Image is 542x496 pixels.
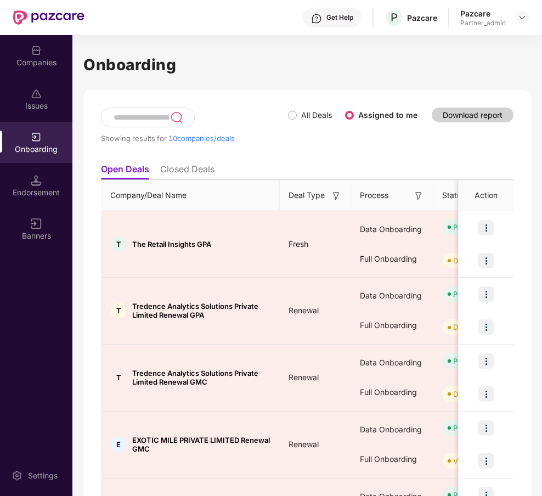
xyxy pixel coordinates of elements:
[453,356,508,367] div: Policy Published
[25,470,61,481] div: Settings
[331,190,342,201] img: svg+xml;base64,PHN2ZyB3aWR0aD0iMTYiIGhlaWdodD0iMTYiIHZpZXdCb3g9IjAgMCAxNiAxNiIgZmlsbD0ibm9uZSIgeG...
[460,8,506,19] div: Pazcare
[413,190,424,201] img: svg+xml;base64,PHN2ZyB3aWR0aD0iMTYiIGhlaWdodD0iMTYiIHZpZXdCb3g9IjAgMCAxNiAxNiIgZmlsbD0ibm9uZSIgeG...
[478,386,494,402] img: icon
[132,369,271,386] span: Tredence Analytics Solutions Private Limited Renewal GMC
[280,239,317,249] span: Fresh
[351,215,433,244] div: Data Onboarding
[31,88,42,99] img: svg+xml;base64,PHN2ZyBpZD0iSXNzdWVzX2Rpc2FibGVkIiB4bWxucz0iaHR0cDovL3d3dy53My5vcmcvMjAwMC9zdmciIH...
[31,218,42,229] img: svg+xml;base64,PHN2ZyB3aWR0aD0iMTYiIGhlaWdodD0iMTYiIHZpZXdCb3g9IjAgMCAxNiAxNiIgZmlsbD0ibm9uZSIgeG...
[351,415,433,444] div: Data Onboarding
[280,373,328,382] span: Renewal
[280,439,328,449] span: Renewal
[110,369,127,386] div: T
[453,388,517,399] div: Document Pending
[132,436,271,453] span: EXOTIC MILE PRIVATE LIMITED Renewal GMC
[101,164,149,179] li: Open Deals
[453,289,508,300] div: Policy Published
[168,134,235,143] span: 10 companies/deals
[478,353,494,369] img: icon
[453,422,508,433] div: Policy Published
[280,306,328,315] span: Renewal
[478,253,494,268] img: icon
[101,181,280,211] th: Company/Deal Name
[132,240,211,249] span: The Retail Insights GPA
[460,19,506,27] div: Partner_admin
[13,10,84,25] img: New Pazcare Logo
[432,108,513,122] button: Download report
[101,134,288,143] div: Showing results for
[351,348,433,377] div: Data Onboarding
[391,11,398,24] span: P
[110,302,127,319] div: T
[407,13,437,23] div: Pazcare
[311,13,322,24] img: svg+xml;base64,PHN2ZyBpZD0iSGVscC0zMngzMiIgeG1sbnM9Imh0dHA6Ly93d3cudzMub3JnLzIwMDAvc3ZnIiB3aWR0aD...
[351,377,433,407] div: Full Onboarding
[478,286,494,302] img: icon
[301,110,332,120] label: All Deals
[478,220,494,235] img: icon
[170,111,183,124] img: svg+xml;base64,PHN2ZyB3aWR0aD0iMjQiIGhlaWdodD0iMjUiIHZpZXdCb3g9IjAgMCAyNCAyNSIgZmlsbD0ibm9uZSIgeG...
[83,53,531,77] h1: Onboarding
[351,444,433,474] div: Full Onboarding
[453,455,521,466] div: Verification Pending
[351,244,433,274] div: Full Onboarding
[351,281,433,311] div: Data Onboarding
[160,164,214,179] li: Closed Deals
[326,13,353,22] div: Get Help
[453,222,508,233] div: Policy Published
[442,189,465,201] span: Status
[110,436,127,453] div: E
[453,322,517,332] div: Document Pending
[478,420,494,436] img: icon
[478,453,494,469] img: icon
[31,132,42,143] img: svg+xml;base64,PHN2ZyB3aWR0aD0iMjAiIGhlaWdodD0iMjAiIHZpZXdCb3g9IjAgMCAyMCAyMCIgZmlsbD0ibm9uZSIgeG...
[459,181,513,211] th: Action
[360,189,388,201] span: Process
[31,45,42,56] img: svg+xml;base64,PHN2ZyBpZD0iQ29tcGFuaWVzIiB4bWxucz0iaHR0cDovL3d3dy53My5vcmcvMjAwMC9zdmciIHdpZHRoPS...
[110,236,127,252] div: T
[351,311,433,340] div: Full Onboarding
[12,470,22,481] img: svg+xml;base64,PHN2ZyBpZD0iU2V0dGluZy0yMHgyMCIgeG1sbnM9Imh0dHA6Ly93d3cudzMub3JnLzIwMDAvc3ZnIiB3aW...
[31,175,42,186] img: svg+xml;base64,PHN2ZyB3aWR0aD0iMTQuNSIgaGVpZ2h0PSIxNC41IiB2aWV3Qm94PSIwIDAgMTYgMTYiIGZpbGw9Im5vbm...
[132,302,271,319] span: Tredence Analytics Solutions Private Limited Renewal GPA
[518,13,527,22] img: svg+xml;base64,PHN2ZyBpZD0iRHJvcGRvd24tMzJ4MzIiIHhtbG5zPSJodHRwOi8vd3d3LnczLm9yZy8yMDAwL3N2ZyIgd2...
[478,319,494,335] img: icon
[289,189,325,201] span: Deal Type
[358,110,417,120] label: Assigned to me
[453,255,517,266] div: Document Pending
